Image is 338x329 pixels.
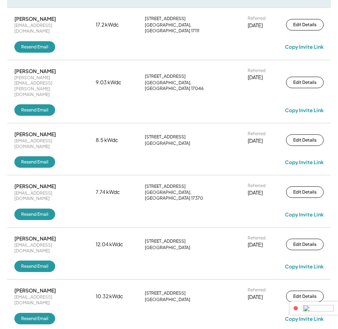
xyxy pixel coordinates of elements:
div: [GEOGRAPHIC_DATA] [145,245,190,251]
div: [PERSON_NAME] [14,68,56,74]
div: Referred [248,68,266,73]
div: 8.5 kWdc [96,137,132,144]
div: Copy Invite Link [285,159,324,165]
div: Copy Invite Link [285,107,324,113]
div: [GEOGRAPHIC_DATA] [145,140,190,146]
button: Resend Email [14,104,55,116]
div: [PERSON_NAME] [14,131,56,137]
div: [DATE] [248,189,263,196]
div: [PERSON_NAME] [14,287,56,294]
div: Referred [248,183,266,189]
div: Referred [248,235,266,241]
div: [DATE] [248,241,263,248]
div: 12.04 kWdc [96,241,132,248]
div: [GEOGRAPHIC_DATA], [GEOGRAPHIC_DATA] 17046 [145,80,234,91]
div: 10.32 kWdc [96,293,132,300]
button: Edit Details [286,186,324,198]
div: [PERSON_NAME] [14,235,56,242]
div: [DATE] [248,137,263,144]
div: [STREET_ADDRESS] [145,183,186,189]
div: Copy Invite Link [285,43,324,50]
div: [GEOGRAPHIC_DATA], [GEOGRAPHIC_DATA] 17111 [145,22,234,33]
button: Edit Details [286,19,324,30]
div: [DATE] [248,74,263,81]
div: [STREET_ADDRESS] [145,16,186,22]
div: [DATE] [248,294,263,301]
div: [EMAIL_ADDRESS][DOMAIN_NAME] [14,242,82,253]
div: Referred [248,15,266,21]
div: Copy Invite Link [285,315,324,322]
div: [EMAIL_ADDRESS][DOMAIN_NAME] [14,138,82,149]
button: Resend Email [14,41,55,53]
div: [GEOGRAPHIC_DATA] [145,297,190,302]
div: [PERSON_NAME][EMAIL_ADDRESS][PERSON_NAME][DOMAIN_NAME] [14,75,82,97]
div: Referred [248,287,266,293]
div: [DATE] [248,22,263,29]
button: Edit Details [286,134,324,146]
div: [EMAIL_ADDRESS][DOMAIN_NAME] [14,190,82,201]
div: [STREET_ADDRESS] [145,290,186,296]
div: 9.03 kWdc [96,79,132,86]
button: Edit Details [286,239,324,250]
button: Resend Email [14,261,55,272]
button: Resend Email [14,209,55,220]
button: Edit Details [286,77,324,88]
div: Referred [248,131,266,137]
div: [PERSON_NAME] [14,15,56,22]
div: 17.2 kWdc [96,21,132,28]
div: 7.74 kWdc [96,189,132,196]
div: [GEOGRAPHIC_DATA], [GEOGRAPHIC_DATA] 17370 [145,190,234,201]
div: [PERSON_NAME] [14,183,56,189]
div: [STREET_ADDRESS] [145,134,186,140]
button: Resend Email [14,156,55,168]
div: Copy Invite Link [285,263,324,270]
div: [STREET_ADDRESS] [145,73,186,79]
button: Resend Email [14,313,55,324]
div: [EMAIL_ADDRESS][DOMAIN_NAME] [14,23,82,34]
div: Copy Invite Link [285,211,324,218]
div: [EMAIL_ADDRESS][DOMAIN_NAME] [14,294,82,305]
div: [STREET_ADDRESS] [145,238,186,244]
button: Edit Details [286,291,324,302]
